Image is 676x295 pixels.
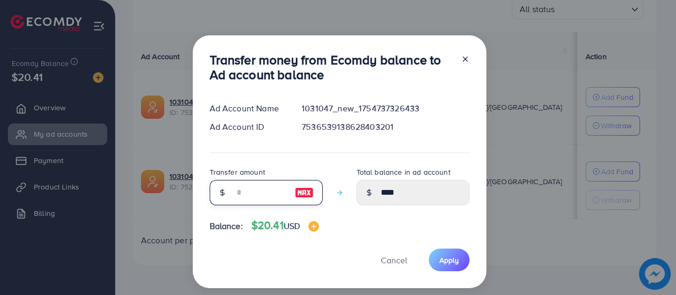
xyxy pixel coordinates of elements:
[293,102,477,115] div: 1031047_new_1754737326433
[439,255,459,265] span: Apply
[308,221,319,232] img: image
[293,121,477,133] div: 7536539138628403201
[429,249,470,271] button: Apply
[210,167,265,177] label: Transfer amount
[284,220,300,232] span: USD
[201,102,294,115] div: Ad Account Name
[381,254,407,266] span: Cancel
[295,186,314,199] img: image
[201,121,294,133] div: Ad Account ID
[210,52,453,83] h3: Transfer money from Ecomdy balance to Ad account balance
[356,167,450,177] label: Total balance in ad account
[368,249,420,271] button: Cancel
[210,220,243,232] span: Balance:
[251,219,319,232] h4: $20.41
